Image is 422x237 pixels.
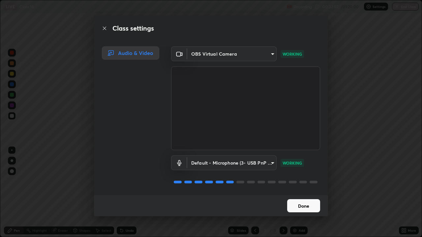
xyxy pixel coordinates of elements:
p: WORKING [283,160,302,166]
button: Done [287,199,320,212]
div: Audio & Video [102,46,159,60]
div: OBS Virtual Camera [187,155,277,170]
p: WORKING [283,51,302,57]
div: OBS Virtual Camera [187,46,277,61]
h2: Class settings [112,23,154,33]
